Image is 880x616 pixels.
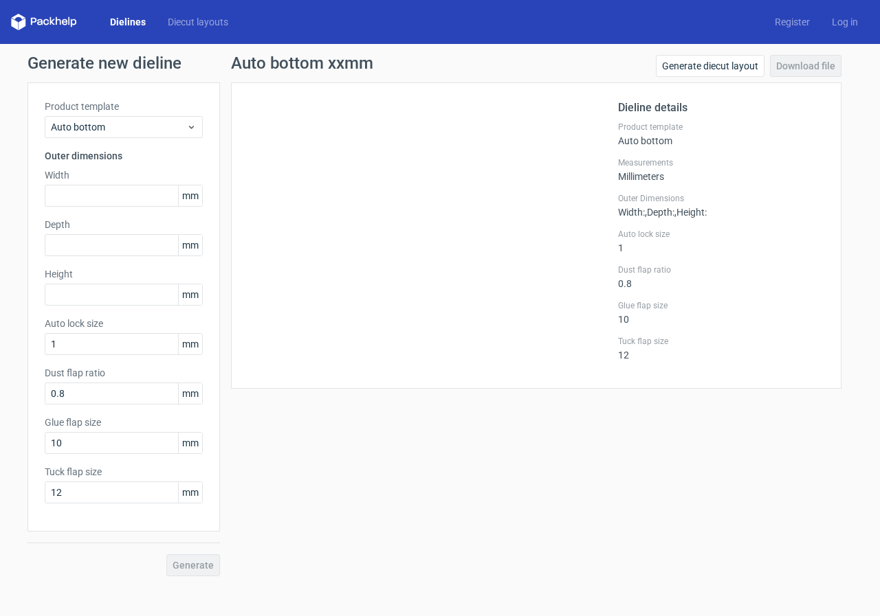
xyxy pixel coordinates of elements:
[45,149,203,163] h3: Outer dimensions
[99,15,157,29] a: Dielines
[618,122,824,133] label: Product template
[178,433,202,453] span: mm
[821,15,869,29] a: Log in
[45,465,203,479] label: Tuck flap size
[618,193,824,204] label: Outer Dimensions
[618,300,824,325] div: 10
[764,15,821,29] a: Register
[178,235,202,255] span: mm
[45,267,203,281] label: Height
[178,185,202,206] span: mm
[45,218,203,231] label: Depth
[618,229,824,240] label: Auto lock size
[645,207,674,218] span: , Depth :
[618,264,824,275] label: Dust flap ratio
[231,55,373,71] h1: Auto bottom xxmm
[178,284,202,305] span: mm
[45,415,203,429] label: Glue flap size
[178,482,202,503] span: mm
[618,264,824,289] div: 0.8
[656,55,764,77] a: Generate diecut layout
[45,100,203,113] label: Product template
[51,120,186,134] span: Auto bottom
[618,229,824,253] div: 1
[178,383,202,404] span: mm
[674,207,707,218] span: , Height :
[45,317,203,330] label: Auto lock size
[157,15,239,29] a: Diecut layouts
[618,207,645,218] span: Width :
[618,122,824,146] div: Auto bottom
[618,100,824,116] h2: Dieline details
[178,334,202,354] span: mm
[618,336,824,347] label: Tuck flap size
[618,157,824,182] div: Millimeters
[45,168,203,182] label: Width
[618,336,824,361] div: 12
[618,300,824,311] label: Glue flap size
[45,366,203,380] label: Dust flap ratio
[27,55,852,71] h1: Generate new dieline
[618,157,824,168] label: Measurements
